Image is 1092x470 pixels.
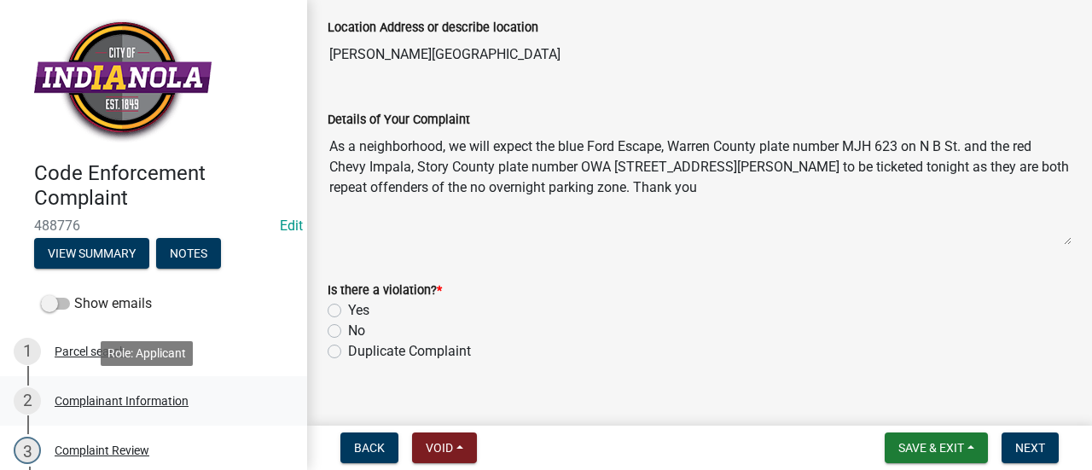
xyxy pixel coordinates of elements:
[34,238,149,269] button: View Summary
[55,444,149,456] div: Complaint Review
[426,441,453,455] span: Void
[1015,441,1045,455] span: Next
[328,114,470,126] label: Details of Your Complaint
[55,395,189,407] div: Complainant Information
[14,387,41,415] div: 2
[14,437,41,464] div: 3
[55,345,126,357] div: Parcel search
[1002,432,1059,463] button: Next
[328,285,442,297] label: Is there a violation?
[34,247,149,261] wm-modal-confirm: Summary
[156,247,221,261] wm-modal-confirm: Notes
[348,300,369,321] label: Yes
[348,321,365,341] label: No
[101,341,193,366] div: Role: Applicant
[412,432,477,463] button: Void
[280,218,303,234] a: Edit
[41,293,152,314] label: Show emails
[34,218,273,234] span: 488776
[14,338,41,365] div: 1
[34,161,293,211] h4: Code Enforcement Complaint
[328,130,1072,246] textarea: As a neighborhood, we will expect the blue Ford Escape, Warren County plate number MJH 623 on N B...
[340,432,398,463] button: Back
[898,441,964,455] span: Save & Exit
[280,218,303,234] wm-modal-confirm: Edit Application Number
[34,18,212,143] img: City of Indianola, Iowa
[885,432,988,463] button: Save & Exit
[156,238,221,269] button: Notes
[328,22,538,34] label: Location Address or describe location
[354,441,385,455] span: Back
[348,341,471,362] label: Duplicate Complaint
